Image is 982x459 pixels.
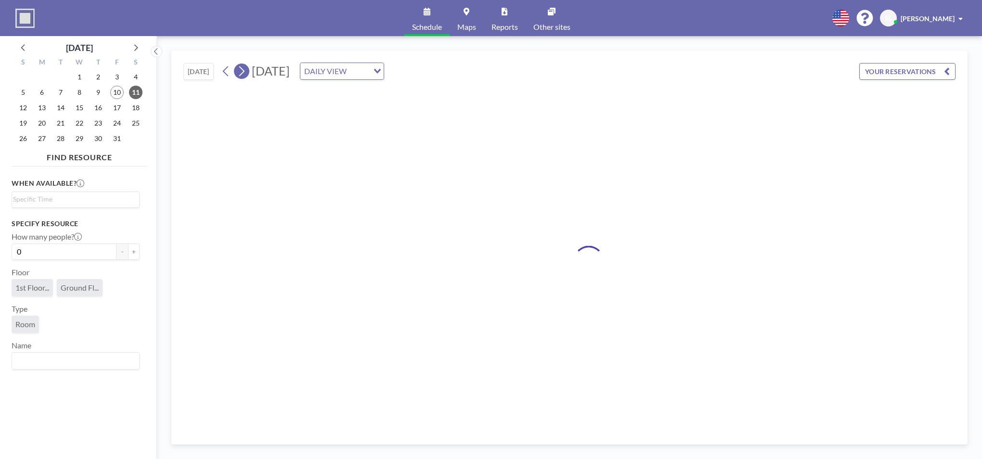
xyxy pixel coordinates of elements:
[91,116,105,130] span: Thursday, October 23, 2025
[110,132,124,145] span: Friday, October 31, 2025
[116,243,128,260] button: -
[302,65,349,77] span: DAILY VIEW
[91,132,105,145] span: Thursday, October 30, 2025
[16,132,30,145] span: Sunday, October 26, 2025
[91,101,105,115] span: Thursday, October 16, 2025
[35,101,49,115] span: Monday, October 13, 2025
[412,23,442,31] span: Schedule
[15,319,35,329] span: Room
[70,57,89,69] div: W
[61,283,99,292] span: Ground Fl...
[252,64,290,78] span: [DATE]
[110,70,124,84] span: Friday, October 3, 2025
[16,116,30,130] span: Sunday, October 19, 2025
[110,86,124,99] span: Friday, October 10, 2025
[54,116,67,130] span: Tuesday, October 21, 2025
[12,304,27,314] label: Type
[457,23,476,31] span: Maps
[15,283,49,292] span: 1st Floor...
[33,57,52,69] div: M
[89,57,107,69] div: T
[66,41,93,54] div: [DATE]
[52,57,70,69] div: T
[14,57,33,69] div: S
[12,149,147,162] h4: FIND RESOURCE
[12,341,31,350] label: Name
[54,101,67,115] span: Tuesday, October 14, 2025
[491,23,518,31] span: Reports
[859,63,956,80] button: YOUR RESERVATIONS
[12,268,29,277] label: Floor
[183,63,214,80] button: [DATE]
[129,116,142,130] span: Saturday, October 25, 2025
[35,86,49,99] span: Monday, October 6, 2025
[73,132,86,145] span: Wednesday, October 29, 2025
[300,63,384,79] div: Search for option
[901,14,955,23] span: [PERSON_NAME]
[91,86,105,99] span: Thursday, October 9, 2025
[35,116,49,130] span: Monday, October 20, 2025
[129,101,142,115] span: Saturday, October 18, 2025
[110,101,124,115] span: Friday, October 17, 2025
[91,70,105,84] span: Thursday, October 2, 2025
[54,132,67,145] span: Tuesday, October 28, 2025
[885,14,892,23] span: SL
[533,23,570,31] span: Other sites
[73,116,86,130] span: Wednesday, October 22, 2025
[54,86,67,99] span: Tuesday, October 7, 2025
[12,353,139,369] div: Search for option
[128,243,140,260] button: +
[73,101,86,115] span: Wednesday, October 15, 2025
[110,116,124,130] span: Friday, October 24, 2025
[15,9,35,28] img: organization-logo
[35,132,49,145] span: Monday, October 27, 2025
[12,219,140,228] h3: Specify resource
[12,192,139,206] div: Search for option
[13,355,134,367] input: Search for option
[13,194,134,204] input: Search for option
[126,57,145,69] div: S
[349,65,368,77] input: Search for option
[12,232,82,242] label: How many people?
[107,57,126,69] div: F
[16,101,30,115] span: Sunday, October 12, 2025
[129,86,142,99] span: Saturday, October 11, 2025
[16,86,30,99] span: Sunday, October 5, 2025
[73,70,86,84] span: Wednesday, October 1, 2025
[129,70,142,84] span: Saturday, October 4, 2025
[73,86,86,99] span: Wednesday, October 8, 2025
